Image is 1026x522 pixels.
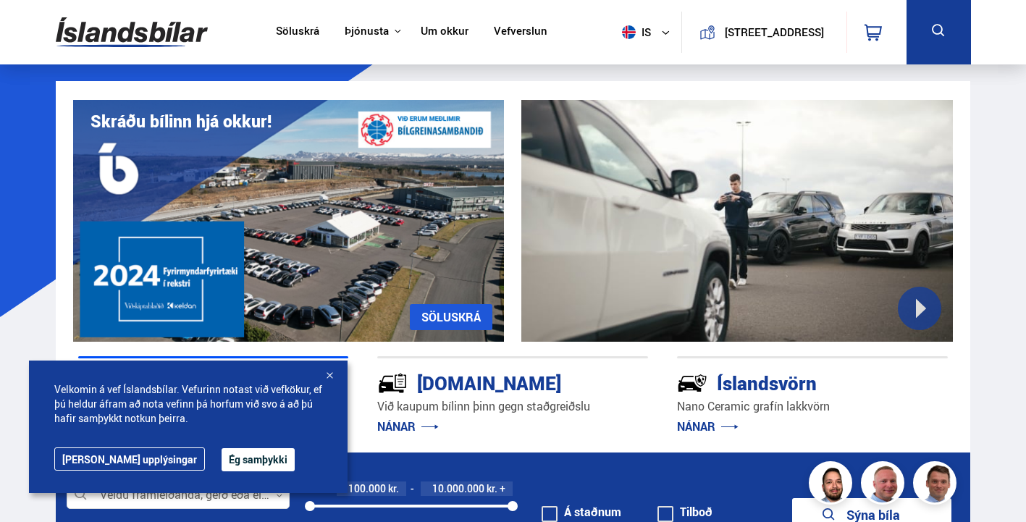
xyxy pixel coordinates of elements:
div: Verð [310,483,331,494]
button: is [616,11,681,54]
img: svg+xml;base64,PHN2ZyB4bWxucz0iaHR0cDovL3d3dy53My5vcmcvMjAwMC9zdmciIHdpZHRoPSI1MTIiIGhlaWdodD0iNT... [622,25,636,39]
a: [PERSON_NAME] upplýsingar [54,447,205,471]
a: Um okkur [421,25,468,40]
img: G0Ugv5HjCgRt.svg [56,9,208,56]
span: kr. [487,483,497,494]
span: kr. [388,483,399,494]
a: NÁNAR [377,418,439,434]
span: 10.000.000 [432,481,484,495]
img: nhp88E3Fdnt1Opn2.png [811,463,854,507]
span: Velkomin á vef Íslandsbílar. Vefurinn notast við vefkökur, ef þú heldur áfram að nota vefinn þá h... [54,382,322,426]
button: [STREET_ADDRESS] [721,26,828,38]
a: Vefverslun [494,25,547,40]
img: siFngHWaQ9KaOqBr.png [863,463,907,507]
div: Íslandsvörn [677,369,896,395]
p: Nano Ceramic grafín lakkvörn [677,398,948,415]
img: FbJEzSuNWCJXmdc-.webp [915,463,959,507]
div: [DOMAIN_NAME] [377,369,597,395]
span: 100.000 [348,481,386,495]
span: is [616,25,652,39]
label: Á staðnum [542,506,621,518]
a: [STREET_ADDRESS] [690,12,838,53]
button: Þjónusta [345,25,389,38]
a: Söluskrá [276,25,319,40]
label: Tilboð [657,506,712,518]
span: + [500,483,505,494]
img: eKx6w-_Home_640_.png [73,100,505,342]
p: Við kaupum bílinn þinn gegn staðgreiðslu [377,398,648,415]
button: Ég samþykki [222,448,295,471]
a: NÁNAR [677,418,739,434]
img: -Svtn6bYgwAsiwNX.svg [677,368,707,398]
img: tr5P-W3DuiFaO7aO.svg [377,368,408,398]
h1: Skráðu bílinn hjá okkur! [91,111,272,131]
a: SÖLUSKRÁ [410,304,492,330]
